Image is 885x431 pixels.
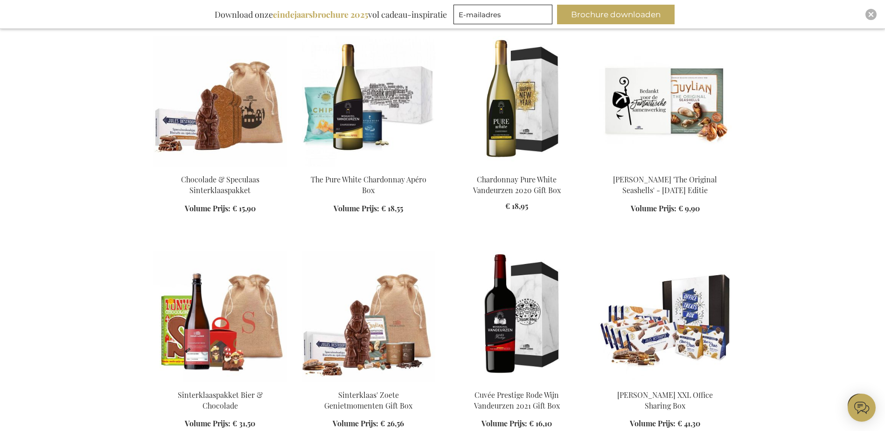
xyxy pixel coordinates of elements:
[232,418,255,428] span: € 31,50
[474,390,560,410] a: Cuvée Prestige Rode Wijn Vandeurzen 2021 Gift Box
[631,203,700,214] a: Volume Prijs: € 9,90
[302,36,435,167] img: The Pure White Chardonnay Apéro Box
[153,251,287,382] img: Saint Nicholas Beer & Chocolate Gift Box
[529,418,552,428] span: € 16,10
[450,163,584,172] a: Chardonnay Pure White Vandeurzen 2018 Gift Box
[617,390,713,410] a: [PERSON_NAME] XXL Office Sharing Box
[677,418,700,428] span: € 41,30
[557,5,675,24] button: Brochure downloaden
[599,378,732,387] a: Jules Destrooper XXL Office Sharing Box
[450,378,584,387] a: Cuvée Pure Red Vandeurzen 2019 Gift Box
[185,203,230,213] span: Volume Prijs:
[865,9,877,20] div: Close
[599,251,732,382] img: Jules Destrooper XXL Office Sharing Box
[232,203,256,213] span: € 15,90
[631,203,676,213] span: Volume Prijs:
[473,174,561,195] a: Chardonnay Pure White Vandeurzen 2020 Gift Box
[153,36,287,167] img: Saint Nicholas Choco & Biscuit Delight Gift Box
[599,36,732,167] img: Guylian 'The Original Seashells' - Saint Nicholas Edition
[381,203,403,213] span: € 18,55
[613,174,717,195] a: [PERSON_NAME] 'The Original Seashells' - [DATE] Editie
[210,5,451,24] div: Download onze vol cadeau-inspiratie
[481,418,552,429] a: Volume Prijs: € 16,10
[481,418,527,428] span: Volume Prijs:
[630,418,700,429] a: Volume Prijs: € 41,30
[678,203,700,213] span: € 9,90
[450,251,584,382] img: Cuvée Pure Red Vandeurzen 2019 Gift Box
[153,378,287,387] a: Saint Nicholas Beer & Chocolate Gift Box
[185,203,256,214] a: Volume Prijs: € 15,90
[334,203,403,214] a: Volume Prijs: € 18,55
[868,12,874,17] img: Close
[153,163,287,172] a: Saint Nicholas Choco & Biscuit Delight Gift Box
[505,201,528,211] span: € 18,95
[334,203,379,213] span: Volume Prijs:
[453,5,555,27] form: marketing offers and promotions
[302,251,435,382] img: Sinterklaas' Zoete Genietmomenten Gift Box
[181,174,259,195] a: Chocolade & Speculaas Sinterklaaspakket
[178,390,263,410] a: Sinterklaaspakket Bier & Chocolade
[185,418,230,428] span: Volume Prijs:
[185,418,255,429] a: Volume Prijs: € 31,50
[450,36,584,167] img: Chardonnay Pure White Vandeurzen 2018 Gift Box
[453,5,552,24] input: E-mailadres
[848,394,876,422] iframe: belco-activator-frame
[302,163,435,172] a: The Pure White Chardonnay Apéro Box
[630,418,676,428] span: Volume Prijs:
[599,163,732,172] a: Guylian 'The Original Seashells' - Saint Nicholas Edition
[311,174,426,195] a: The Pure White Chardonnay Apéro Box
[273,9,368,20] b: eindejaarsbrochure 2025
